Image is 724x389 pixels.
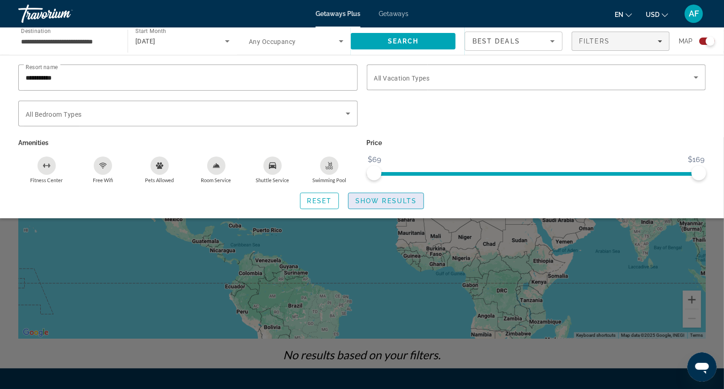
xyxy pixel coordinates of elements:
[244,156,301,184] button: Shuttle Service
[201,177,231,183] span: Room Service
[18,156,75,184] button: Fitness Center
[21,36,116,47] input: Select destination
[300,193,339,209] button: Reset
[367,136,706,149] p: Price
[256,177,290,183] span: Shuttle Service
[348,193,424,209] button: Show Results
[682,4,706,23] button: User Menu
[615,11,623,18] span: en
[679,35,692,48] span: Map
[646,8,668,21] button: Change currency
[26,65,58,71] span: Resort name
[579,38,610,45] span: Filters
[307,197,332,205] span: Reset
[301,156,358,184] button: Swimming Pool
[135,38,156,45] span: [DATE]
[249,38,296,45] span: Any Occupancy
[646,11,660,18] span: USD
[145,177,174,183] span: Pets Allowed
[312,177,346,183] span: Swimming Pool
[692,166,706,180] span: ngx-slider-max
[388,38,419,45] span: Search
[188,156,245,184] button: Room Service
[316,10,360,17] a: Getaways Plus
[26,111,81,118] span: All Bedroom Types
[374,75,430,82] span: All Vacation Types
[351,33,456,49] button: Search
[30,177,63,183] span: Fitness Center
[367,153,383,167] span: $69
[135,28,166,35] span: Start Month
[18,136,358,149] p: Amenities
[355,197,417,205] span: Show Results
[21,28,51,34] span: Destination
[18,2,110,26] a: Travorium
[93,177,113,183] span: Free Wifi
[75,156,132,184] button: Free Wifi
[687,352,717,382] iframe: Button to launch messaging window
[472,36,555,47] mat-select: Sort by
[572,32,670,51] button: Filters
[367,166,381,180] span: ngx-slider
[472,38,520,45] span: Best Deals
[689,9,699,18] span: AF
[367,172,706,174] ngx-slider: ngx-slider
[687,153,706,167] span: $169
[131,156,188,184] button: Pets Allowed
[615,8,632,21] button: Change language
[379,10,408,17] a: Getaways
